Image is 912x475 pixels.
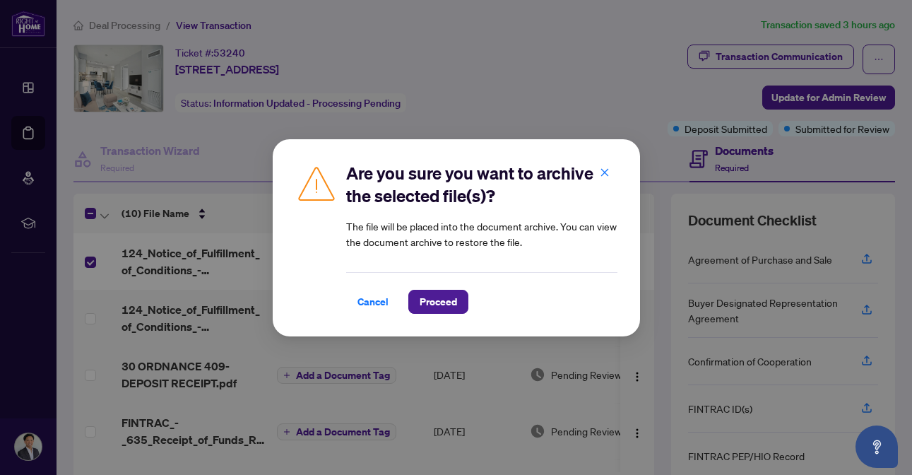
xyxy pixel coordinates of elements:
[357,291,389,313] span: Cancel
[855,426,898,468] button: Open asap
[346,162,617,207] h2: Are you sure you want to archive the selected file(s)?
[420,291,457,313] span: Proceed
[346,218,617,250] article: The file will be placed into the document archive. You can view the document archive to restore t...
[346,290,400,314] button: Cancel
[600,167,610,177] span: close
[295,162,338,204] img: Caution Icon
[408,290,468,314] button: Proceed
